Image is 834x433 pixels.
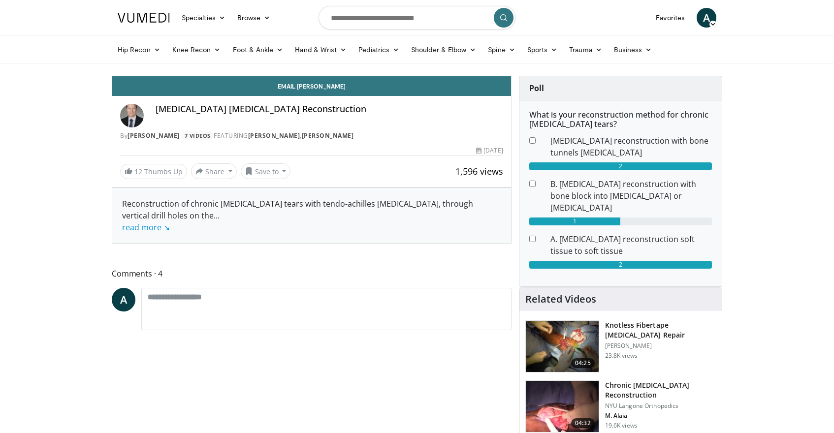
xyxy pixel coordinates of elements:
p: 23.8K views [605,352,638,360]
a: Browse [231,8,277,28]
h3: Knotless Fibertape [MEDICAL_DATA] Repair [605,320,716,340]
h4: Related Videos [525,293,596,305]
dd: A. [MEDICAL_DATA] reconstruction soft tissue to soft tissue [543,233,719,257]
button: Save to [241,163,291,179]
a: [PERSON_NAME] [302,131,354,140]
a: 04:32 Chronic [MEDICAL_DATA] Reconstruction NYU Langone Orthopedics M. Alaia 19.6K views [525,380,716,433]
span: 04:25 [571,358,595,368]
div: [DATE] [476,146,503,155]
div: Reconstruction of chronic [MEDICAL_DATA] tears with tendo-achilles [MEDICAL_DATA], through vertic... [122,198,501,233]
a: 7 Videos [181,131,214,140]
a: Hand & Wrist [289,40,353,60]
dd: B. [MEDICAL_DATA] reconstruction with bone block into [MEDICAL_DATA] or [MEDICAL_DATA] [543,178,719,214]
p: 19.6K views [605,422,638,430]
div: By FEATURING , [120,131,503,140]
p: NYU Langone Orthopedics [605,402,716,410]
a: Sports [521,40,564,60]
a: Spine [482,40,521,60]
h6: What is your reconstruction method for chronic [MEDICAL_DATA] tears? [529,110,712,129]
a: Trauma [563,40,608,60]
img: VuMedi Logo [118,13,170,23]
a: Favorites [650,8,691,28]
input: Search topics, interventions [319,6,515,30]
span: 04:32 [571,418,595,428]
span: Comments 4 [112,267,512,280]
h3: Chronic [MEDICAL_DATA] Reconstruction [605,380,716,400]
div: 1 [529,217,621,225]
img: E-HI8y-Omg85H4KX4xMDoxOjBzMTt2bJ.150x105_q85_crop-smart_upscale.jpg [526,321,599,372]
a: 12 Thumbs Up [120,164,187,179]
a: [PERSON_NAME] [128,131,180,140]
a: [PERSON_NAME] [248,131,300,140]
h4: [MEDICAL_DATA] [MEDICAL_DATA] Reconstruction [156,104,503,115]
a: Pediatrics [353,40,405,60]
strong: Poll [529,83,544,93]
a: Email [PERSON_NAME] [112,76,511,96]
a: Hip Recon [112,40,166,60]
p: [PERSON_NAME] [605,342,716,350]
a: Shoulder & Elbow [405,40,482,60]
a: A [697,8,716,28]
a: A [112,288,135,311]
a: read more ↘ [122,222,170,233]
div: 2 [529,261,712,269]
img: Avatar [120,104,144,127]
a: Specialties [176,8,231,28]
a: Foot & Ankle [227,40,289,60]
a: 04:25 Knotless Fibertape [MEDICAL_DATA] Repair [PERSON_NAME] 23.8K views [525,320,716,372]
img: E-HI8y-Omg85H4KX4xMDoxOjBzMTt2bJ.150x105_q85_crop-smart_upscale.jpg [526,381,599,432]
span: 12 [134,167,142,176]
a: Business [608,40,658,60]
p: M. Alaia [605,412,716,420]
button: Share [191,163,237,179]
a: Knee Recon [166,40,227,60]
div: 2 [529,162,712,170]
dd: [MEDICAL_DATA] reconstruction with bone tunnels [MEDICAL_DATA] [543,135,719,158]
span: 1,596 views [455,165,503,177]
